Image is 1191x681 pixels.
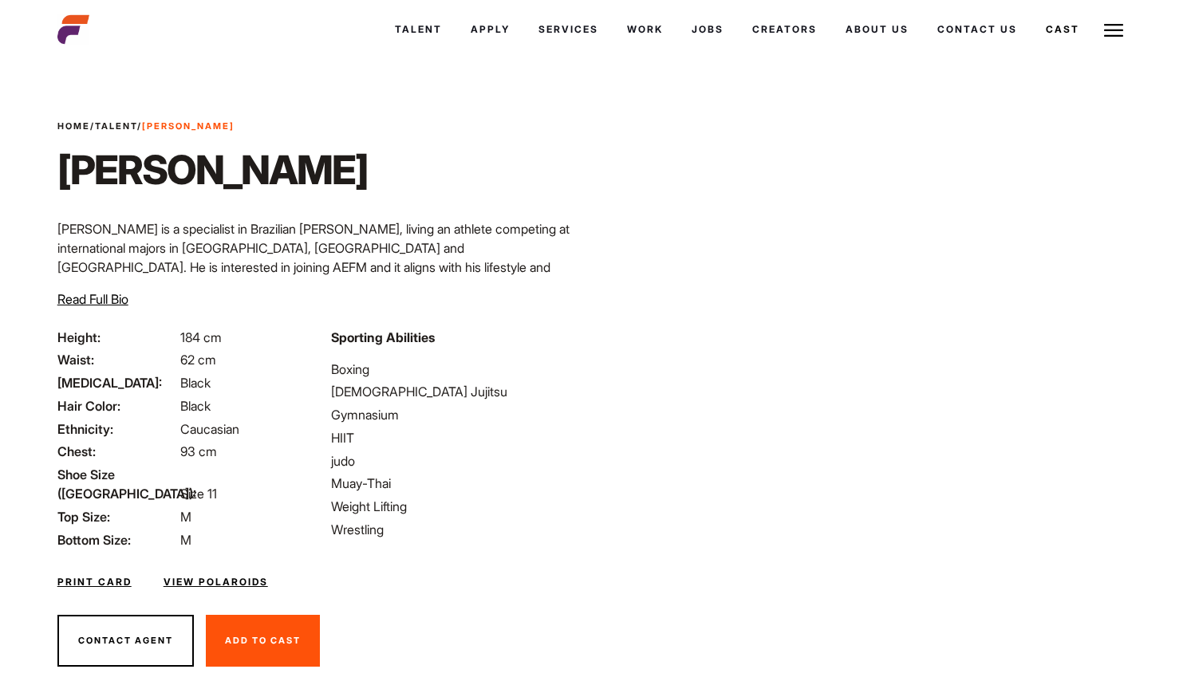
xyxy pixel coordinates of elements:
[180,486,217,502] span: Size 11
[95,120,137,132] a: Talent
[206,615,320,667] button: Add To Cast
[164,575,268,589] a: View Polaroids
[57,289,128,309] button: Read Full Bio
[57,291,128,307] span: Read Full Bio
[57,120,235,133] span: / /
[331,329,435,345] strong: Sporting Abilities
[57,14,89,45] img: cropped-aefm-brand-fav-22-square.png
[831,8,923,51] a: About Us
[57,575,132,589] a: Print Card
[57,396,177,415] span: Hair Color:
[180,532,191,548] span: M
[57,328,177,347] span: Height:
[331,382,586,401] li: [DEMOGRAPHIC_DATA] Jujitsu
[677,8,738,51] a: Jobs
[180,421,239,437] span: Caucasian
[57,465,177,503] span: Shoe Size ([GEOGRAPHIC_DATA]):
[180,398,211,414] span: Black
[331,405,586,424] li: Gymnasium
[180,352,216,368] span: 62 cm
[57,615,194,667] button: Contact Agent
[180,509,191,525] span: M
[331,474,586,493] li: Muay-Thai
[57,120,90,132] a: Home
[1104,21,1123,40] img: Burger icon
[738,8,831,51] a: Creators
[456,8,524,51] a: Apply
[381,8,456,51] a: Talent
[57,350,177,369] span: Waist:
[180,375,211,391] span: Black
[180,443,217,459] span: 93 cm
[331,520,586,539] li: Wrestling
[57,530,177,549] span: Bottom Size:
[57,146,368,194] h1: [PERSON_NAME]
[1031,8,1094,51] a: Cast
[57,373,177,392] span: [MEDICAL_DATA]:
[331,360,586,379] li: Boxing
[225,635,301,646] span: Add To Cast
[524,8,613,51] a: Services
[57,419,177,439] span: Ethnicity:
[142,120,235,132] strong: [PERSON_NAME]
[180,329,222,345] span: 184 cm
[331,497,586,516] li: Weight Lifting
[57,442,177,461] span: Chest:
[923,8,1031,51] a: Contact Us
[331,428,586,447] li: HIIT
[331,451,586,470] li: judo
[57,219,586,296] p: [PERSON_NAME] is a specialist in Brazilian [PERSON_NAME], living an athlete competing at internat...
[613,8,677,51] a: Work
[57,507,177,526] span: Top Size:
